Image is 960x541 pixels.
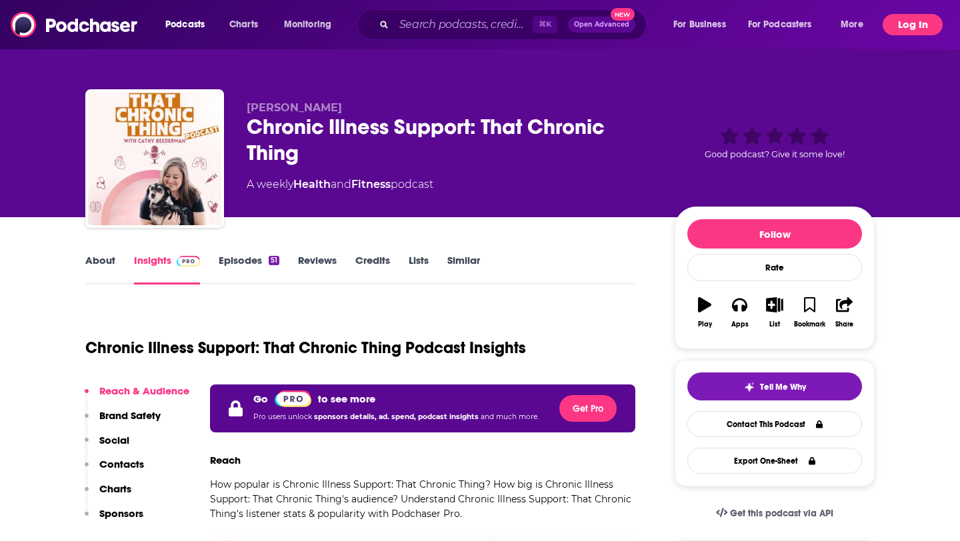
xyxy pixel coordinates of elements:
span: Get this podcast via API [730,508,833,519]
div: Search podcasts, credits, & more... [370,9,659,40]
button: Open AdvancedNew [568,17,635,33]
p: Brand Safety [99,409,161,422]
button: Social [85,434,129,458]
div: Rate [687,254,862,281]
img: Chronic Illness Support: That Chronic Thing [88,92,221,225]
button: Log In [883,14,943,35]
span: Monitoring [284,15,331,34]
a: Pro website [275,390,311,407]
a: Get this podcast via API [705,497,844,530]
input: Search podcasts, credits, & more... [394,14,533,35]
span: [PERSON_NAME] [247,101,342,114]
button: Play [687,288,722,336]
button: open menu [156,14,222,35]
div: A weekly podcast [247,177,433,193]
span: For Business [673,15,726,34]
span: and [331,178,351,191]
button: open menu [275,14,349,35]
div: Bookmark [794,320,825,328]
p: How popular is Chronic Illness Support: That Chronic Thing? How big is Chronic Illness Support: T... [210,477,635,521]
span: More [841,15,863,34]
a: Health [293,178,331,191]
button: Follow [687,219,862,249]
a: Episodes51 [219,254,279,284]
a: About [85,254,115,284]
a: Similar [447,254,480,284]
button: Reach & Audience [85,384,189,409]
div: 51 [269,256,279,265]
button: Get Pro [559,395,617,422]
span: Charts [229,15,258,34]
p: to see more [318,392,375,405]
div: Share [835,320,853,328]
button: open menu [831,14,880,35]
a: Credits [355,254,390,284]
p: Pro users unlock and much more. [253,407,539,427]
span: Open Advanced [574,21,629,28]
p: Contacts [99,458,144,470]
span: ⌘ K [533,16,557,33]
h1: Chronic Illness Support: That Chronic Thing Podcast Insights [85,338,526,358]
button: Brand Safety [85,409,161,434]
span: sponsors details, ad. spend, podcast insights [314,412,481,421]
button: Export One-Sheet [687,448,862,474]
h3: Reach [210,454,241,466]
a: Fitness [351,178,391,191]
p: Reach & Audience [99,384,189,397]
a: Charts [221,14,266,35]
div: Apps [731,320,749,328]
span: For Podcasters [748,15,812,34]
span: Tell Me Why [760,382,806,392]
img: Podchaser Pro [275,390,311,407]
span: New [611,8,635,21]
button: Share [827,288,862,336]
div: Play [698,320,712,328]
span: Podcasts [165,15,205,34]
button: List [757,288,792,336]
div: Good podcast? Give it some love! [675,101,875,184]
a: InsightsPodchaser Pro [134,254,200,284]
p: Social [99,434,129,446]
a: Contact This Podcast [687,411,862,437]
button: tell me why sparkleTell Me Why [687,372,862,400]
button: open menu [739,14,831,35]
p: Charts [99,482,131,495]
p: Sponsors [99,507,143,520]
button: open menu [664,14,743,35]
button: Bookmark [792,288,827,336]
a: Lists [409,254,429,284]
a: Reviews [298,254,337,284]
div: List [769,320,780,328]
button: Charts [85,482,131,507]
img: Podchaser - Follow, Share and Rate Podcasts [11,12,139,37]
span: Good podcast? Give it some love! [705,149,845,159]
p: Go [253,392,268,405]
img: tell me why sparkle [744,382,755,392]
button: Sponsors [85,507,143,532]
img: Podchaser Pro [177,256,200,267]
button: Contacts [85,458,144,482]
button: Apps [722,288,757,336]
